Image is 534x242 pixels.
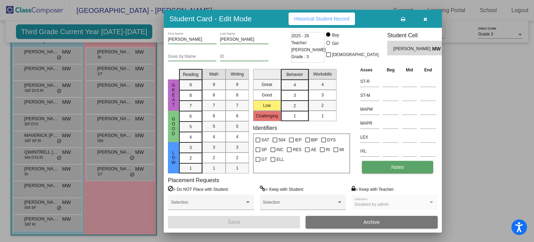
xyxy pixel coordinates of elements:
[332,40,339,47] div: Girl
[236,92,238,98] span: 8
[261,136,269,144] span: SAT
[360,76,379,87] input: assessment
[276,155,284,164] span: ELL
[189,82,192,88] span: 9
[213,113,215,119] span: 6
[213,155,215,161] span: 2
[213,102,215,109] span: 7
[351,186,395,193] label: = Keep with Teacher:
[294,16,349,22] span: Historical Student Record
[276,146,284,154] span: INC
[295,136,301,144] span: IEP
[189,134,192,140] span: 4
[189,124,192,130] span: 5
[321,102,324,109] span: 2
[360,118,379,128] input: assessment
[391,164,404,170] span: Notes
[291,53,309,60] span: Grade : 3
[355,202,389,207] span: Disabled by admin
[286,71,303,78] span: Behavior
[213,81,215,88] span: 9
[339,146,344,154] span: MI
[213,123,215,130] span: 5
[189,103,192,109] span: 7
[189,145,192,151] span: 3
[213,144,215,150] span: 3
[236,134,238,140] span: 4
[168,177,219,184] label: Placement Requests
[394,45,432,53] span: [PERSON_NAME]
[278,136,285,144] span: 504
[231,71,244,77] span: Writing
[362,161,433,173] button: Notes
[321,113,324,119] span: 1
[209,71,219,77] span: Math
[189,165,192,171] span: 1
[289,13,355,25] button: Historical Student Record
[313,71,332,77] span: Workskills
[253,125,277,131] label: Identifiers
[228,219,240,225] span: Save
[236,102,238,109] span: 7
[293,82,296,88] span: 4
[321,81,324,88] span: 4
[169,14,252,23] h3: Student Card - Edit Mode
[236,123,238,130] span: 5
[311,146,316,154] span: AE
[261,155,267,164] span: GT
[236,165,238,171] span: 1
[213,165,215,171] span: 1
[326,146,330,154] span: RI
[189,155,192,161] span: 2
[419,66,438,74] th: End
[360,90,379,101] input: assessment
[311,136,318,144] span: BIP
[306,216,438,228] button: Archive
[170,150,177,165] span: Low
[293,103,296,109] span: 2
[360,104,379,115] input: assessment
[387,32,448,39] h3: Student Cell
[291,39,326,53] span: Teacher: [PERSON_NAME]
[261,146,267,154] span: SP
[236,113,238,119] span: 6
[236,155,238,161] span: 2
[189,113,192,119] span: 6
[168,54,217,59] input: goes by name
[189,92,192,99] span: 8
[432,45,442,53] span: MW
[236,144,238,150] span: 3
[293,146,301,154] span: RES
[293,92,296,99] span: 3
[291,32,309,39] span: 2025 - 26
[360,132,379,142] input: assessment
[236,81,238,88] span: 9
[170,83,177,107] span: Great
[332,50,379,59] span: [DEMOGRAPHIC_DATA]
[400,66,419,74] th: Mid
[321,92,324,98] span: 3
[213,92,215,98] span: 8
[327,136,336,144] span: DYS
[260,186,304,193] label: = Keep with Student:
[360,146,379,156] input: assessment
[364,219,380,225] span: Archive
[358,66,381,74] th: Asses
[168,186,229,193] label: = Do NOT Place with Student:
[183,71,199,78] span: Reading
[213,134,215,140] span: 4
[293,113,296,119] span: 1
[170,117,177,136] span: Good
[332,32,339,38] div: Boy
[168,216,300,228] button: Save
[381,66,400,74] th: Beg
